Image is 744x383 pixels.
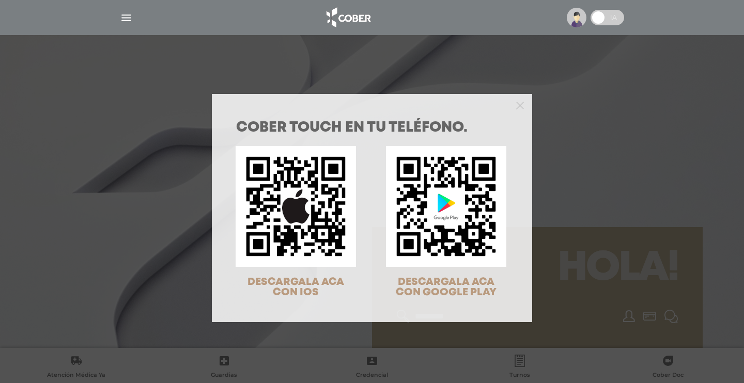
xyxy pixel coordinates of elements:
[236,121,508,135] h1: COBER TOUCH en tu teléfono.
[247,277,344,297] span: DESCARGALA ACA CON IOS
[236,146,356,266] img: qr-code
[386,146,506,266] img: qr-code
[516,100,524,109] button: Close
[396,277,497,297] span: DESCARGALA ACA CON GOOGLE PLAY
